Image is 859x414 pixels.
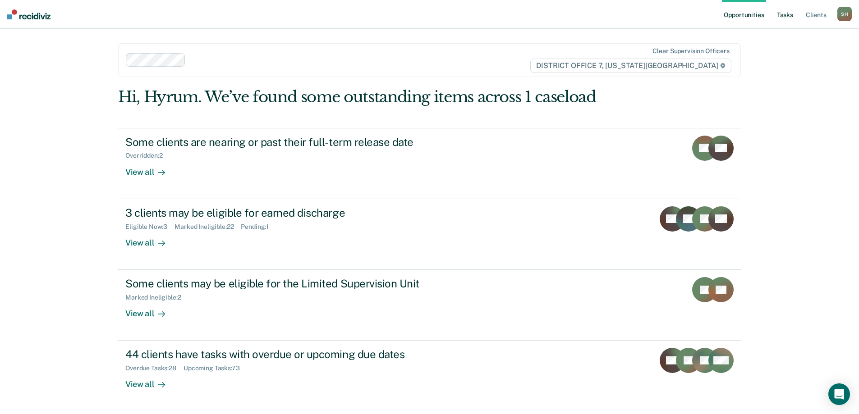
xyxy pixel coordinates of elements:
div: Some clients are nearing or past their full-term release date [125,136,442,149]
div: 44 clients have tasks with overdue or upcoming due dates [125,348,442,361]
div: Hi, Hyrum. We’ve found some outstanding items across 1 caseload [118,88,616,106]
span: DISTRICT OFFICE 7, [US_STATE][GEOGRAPHIC_DATA] [530,59,731,73]
div: Some clients may be eligible for the Limited Supervision Unit [125,277,442,290]
div: Eligible Now : 3 [125,223,175,231]
div: View all [125,301,176,319]
a: Some clients may be eligible for the Limited Supervision UnitMarked Ineligible:2View all [118,270,741,341]
div: Overridden : 2 [125,152,170,159]
img: Recidiviz [7,9,51,19]
div: Open Intercom Messenger [828,383,850,405]
div: 3 clients may be eligible for earned discharge [125,206,442,219]
div: Pending : 1 [241,223,276,231]
div: Clear supervision officers [652,47,729,55]
div: Marked Ineligible : 2 [125,294,188,301]
div: View all [125,230,176,248]
div: View all [125,372,176,390]
a: Some clients are nearing or past their full-term release dateOverridden:2View all [118,128,741,199]
a: 3 clients may be eligible for earned dischargeEligible Now:3Marked Ineligible:22Pending:1View all [118,199,741,270]
div: Overdue Tasks : 28 [125,364,184,372]
a: 44 clients have tasks with overdue or upcoming due datesOverdue Tasks:28Upcoming Tasks:73View all [118,341,741,411]
div: Marked Ineligible : 22 [175,223,241,231]
div: S H [837,7,852,21]
button: SH [837,7,852,21]
div: View all [125,159,176,177]
div: Upcoming Tasks : 73 [184,364,247,372]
